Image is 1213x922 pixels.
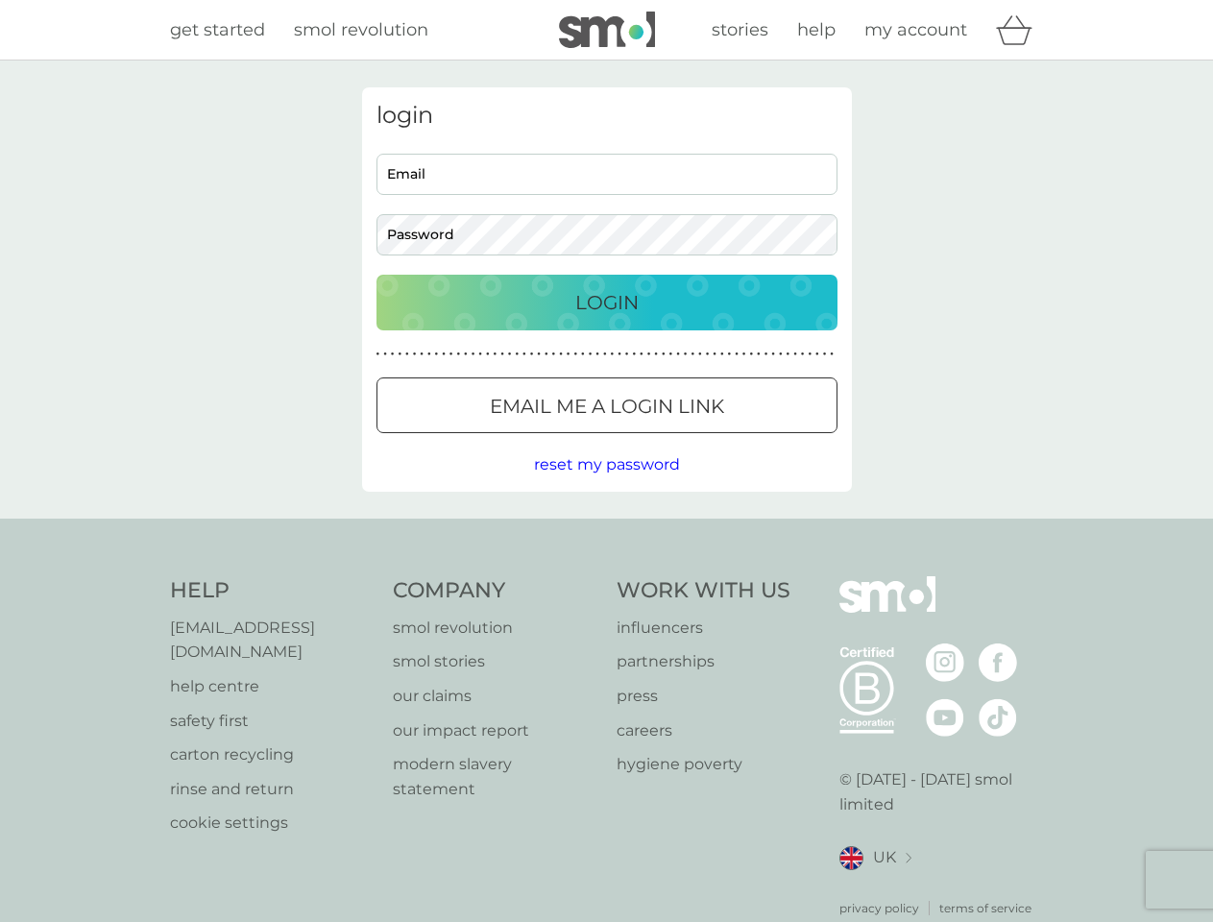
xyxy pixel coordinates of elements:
[632,350,636,359] p: ●
[815,350,819,359] p: ●
[713,350,716,359] p: ●
[669,350,673,359] p: ●
[830,350,834,359] p: ●
[376,377,837,433] button: Email me a login link
[393,718,597,743] a: our impact report
[595,350,599,359] p: ●
[405,350,409,359] p: ●
[618,350,621,359] p: ●
[376,350,380,359] p: ●
[575,287,639,318] p: Login
[515,350,519,359] p: ●
[654,350,658,359] p: ●
[170,616,375,665] a: [EMAIL_ADDRESS][DOMAIN_NAME]
[926,698,964,737] img: visit the smol Youtube page
[939,899,1031,917] a: terms of service
[449,350,453,359] p: ●
[793,350,797,359] p: ●
[676,350,680,359] p: ●
[640,350,643,359] p: ●
[712,16,768,44] a: stories
[720,350,724,359] p: ●
[581,350,585,359] p: ●
[617,576,790,606] h4: Work With Us
[508,350,512,359] p: ●
[617,616,790,641] a: influencers
[996,11,1044,49] div: basket
[864,19,967,40] span: my account
[617,649,790,674] a: partnerships
[567,350,570,359] p: ●
[764,350,768,359] p: ●
[839,846,863,870] img: UK flag
[472,350,475,359] p: ●
[530,350,534,359] p: ●
[801,350,805,359] p: ●
[393,616,597,641] a: smol revolution
[486,350,490,359] p: ●
[552,350,556,359] p: ●
[647,350,651,359] p: ●
[464,350,468,359] p: ●
[522,350,526,359] p: ●
[735,350,739,359] p: ●
[979,643,1017,682] img: visit the smol Facebook page
[757,350,761,359] p: ●
[435,350,439,359] p: ●
[393,684,597,709] a: our claims
[294,19,428,40] span: smol revolution
[427,350,431,359] p: ●
[611,350,615,359] p: ●
[294,16,428,44] a: smol revolution
[617,684,790,709] a: press
[823,350,827,359] p: ●
[537,350,541,359] p: ●
[698,350,702,359] p: ●
[393,649,597,674] a: smol stories
[797,19,836,40] span: help
[873,845,896,870] span: UK
[839,576,935,642] img: smol
[617,752,790,777] a: hygiene poverty
[662,350,666,359] p: ●
[839,899,919,917] a: privacy policy
[376,275,837,330] button: Login
[478,350,482,359] p: ●
[398,350,401,359] p: ●
[545,350,548,359] p: ●
[170,709,375,734] a: safety first
[603,350,607,359] p: ●
[779,350,783,359] p: ●
[712,19,768,40] span: stories
[839,767,1044,816] p: © [DATE] - [DATE] smol limited
[170,19,265,40] span: get started
[391,350,395,359] p: ●
[559,350,563,359] p: ●
[413,350,417,359] p: ●
[170,742,375,767] a: carton recycling
[625,350,629,359] p: ●
[691,350,694,359] p: ●
[170,777,375,802] p: rinse and return
[383,350,387,359] p: ●
[617,718,790,743] a: careers
[170,674,375,699] p: help centre
[170,576,375,606] h4: Help
[589,350,593,359] p: ●
[170,16,265,44] a: get started
[170,811,375,836] a: cookie settings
